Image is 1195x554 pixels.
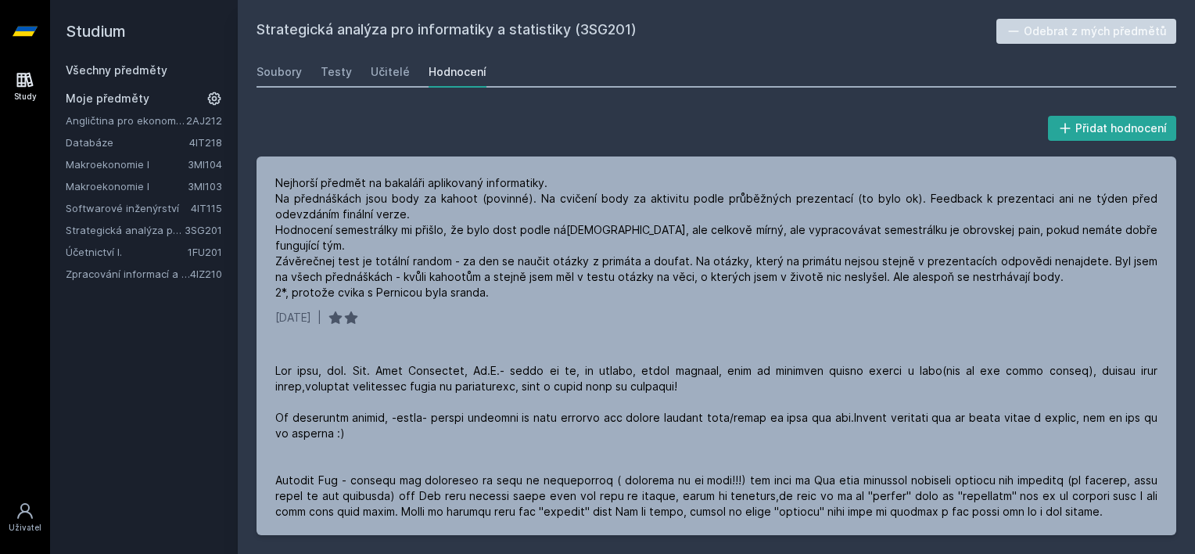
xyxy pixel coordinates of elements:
a: Uživatel [3,494,47,541]
div: Nejhorší předmět na bakaláři aplikovaný informatiky. Na přednáškách jsou body za kahoot (povinné)... [275,175,1157,300]
a: Účetnictví I. [66,244,188,260]
h2: Strategická analýza pro informatiky a statistiky (3SG201) [257,19,996,44]
a: Všechny předměty [66,63,167,77]
a: Zpracování informací a znalostí [66,266,190,282]
div: Study [14,91,37,103]
a: 3SG201 [185,224,222,236]
a: Strategická analýza pro informatiky a statistiky [66,222,185,238]
a: Hodnocení [429,56,486,88]
a: Softwarové inženýrství [66,200,191,216]
a: 3MI103 [188,180,222,192]
a: Makroekonomie I [66,178,188,194]
button: Přidat hodnocení [1048,116,1177,141]
div: Hodnocení [429,64,486,80]
a: Angličtina pro ekonomická studia 2 (B2/C1) [66,113,186,128]
a: 3MI104 [188,158,222,171]
div: Učitelé [371,64,410,80]
a: 4IT218 [189,136,222,149]
span: Moje předměty [66,91,149,106]
a: Testy [321,56,352,88]
a: Učitelé [371,56,410,88]
a: 1FU201 [188,246,222,258]
div: | [318,310,321,326]
a: 4IT115 [191,202,222,214]
button: Odebrat z mých předmětů [996,19,1177,44]
div: Uživatel [9,522,41,534]
div: Soubory [257,64,302,80]
div: [DATE] [275,310,311,326]
a: Study [3,63,47,110]
a: 2AJ212 [186,114,222,127]
a: Databáze [66,135,189,150]
a: Makroekonomie I [66,156,188,172]
a: Soubory [257,56,302,88]
div: Testy [321,64,352,80]
a: 4IZ210 [190,268,222,280]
